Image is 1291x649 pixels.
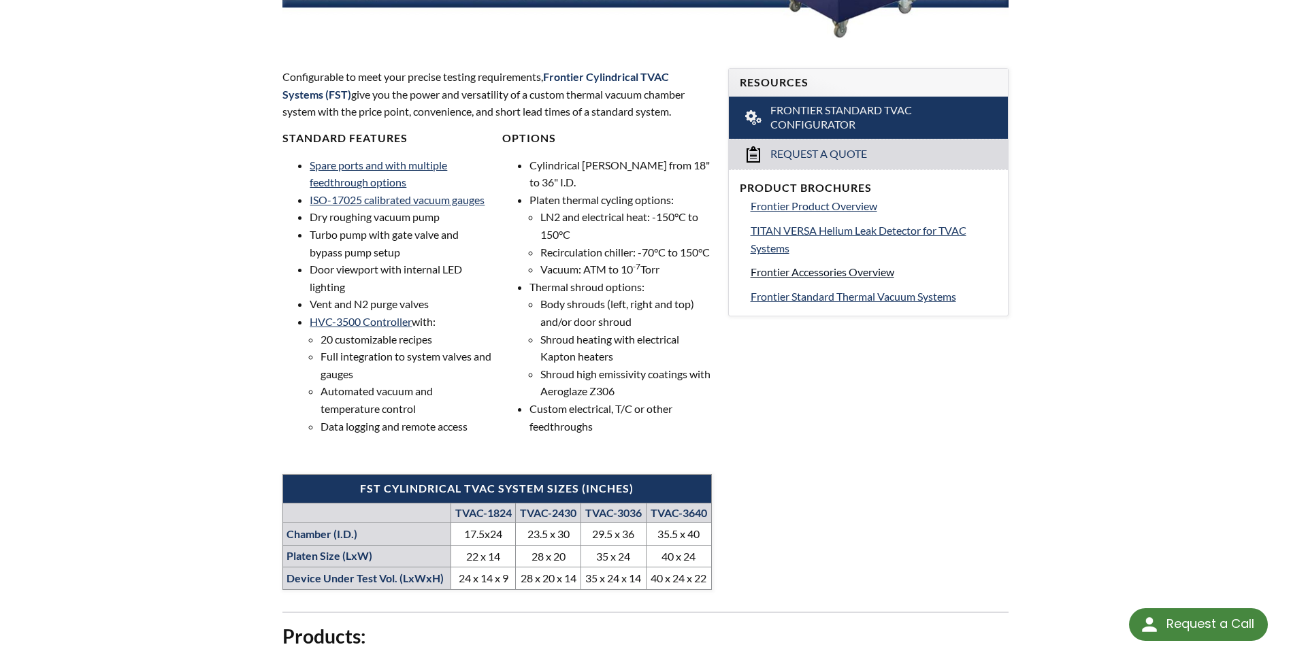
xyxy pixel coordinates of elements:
th: TVAC-3036 [581,503,647,522]
span: Frontier Cylindrical TVAC Systems (FST) [282,70,669,101]
h4: Resources [740,76,997,90]
li: Door viewport with internal LED lighting [310,261,492,295]
li: Body shrouds (left, right and top) and/or door shroud [540,295,712,330]
a: Request a Quote [729,139,1008,169]
td: 23.5 x 30 [516,522,581,545]
h4: Product Brochures [740,181,997,195]
td: 35.5 x 40 [646,522,711,545]
li: Vacuum: ATM to 10 Torr [540,261,712,278]
h2: Products: [282,624,1008,649]
td: 29.5 x 36 [581,522,647,545]
span: Frontier Product Overview [751,199,877,212]
li: Shroud high emissivity coatings with Aeroglaze Z306 [540,365,712,400]
th: Platen Size (LxW) [283,545,451,567]
th: TVAC-3640 [646,503,711,522]
a: Frontier Standard Thermal Vacuum Systems [751,288,997,305]
li: Vent and N2 purge valves [310,295,492,313]
td: 35 x 24 x 14 [581,567,647,590]
li: Custom electrical, T/C or other feedthroughs [529,400,712,435]
li: Thermal shroud options: [529,278,712,400]
a: Frontier Product Overview [751,197,997,215]
th: TVAC-1824 [451,503,516,522]
li: Cylindrical [PERSON_NAME] from 18" to 36" I.D. [529,156,712,191]
td: 22 x 14 [451,545,516,567]
li: 20 customizable recipes [321,331,492,348]
th: Device Under Test Vol. (LxWxH) [283,567,451,590]
td: 24 x 14 x 9 [451,567,516,590]
span: Frontier Standard Thermal Vacuum Systems [751,290,956,303]
li: Full integration to system valves and gauges [321,348,492,382]
span: Frontier Standard TVAC Configurator [770,103,968,132]
li: LN2 and electrical heat: -150°C to 150°C [540,208,712,243]
span: Request a Quote [770,147,867,161]
li: Data logging and remote access [321,418,492,435]
div: Request a Call [1129,608,1268,641]
h4: FST Cylindrical TVAC System Sizes (inches) [290,482,704,496]
span: Frontier Accessories Overview [751,265,894,278]
p: Configurable to meet your precise testing requirements, give you the power and versatility of a c... [282,68,711,120]
li: with: [310,313,492,435]
a: Frontier Accessories Overview [751,263,997,281]
li: Platen thermal cycling options: [529,191,712,278]
td: 35 x 24 [581,545,647,567]
th: Chamber (I.D.) [283,522,451,545]
td: 17.5x24 [451,522,516,545]
td: 28 x 20 [516,545,581,567]
li: Turbo pump with gate valve and bypass pump setup [310,226,492,261]
li: Shroud heating with electrical Kapton heaters [540,331,712,365]
h4: Standard Features [282,131,492,146]
td: 40 x 24 [646,545,711,567]
a: Frontier Standard TVAC Configurator [729,97,1008,139]
span: TITAN VERSA Helium Leak Detector for TVAC Systems [751,224,966,254]
td: 40 x 24 x 22 [646,567,711,590]
a: Spare ports and with multiple feedthrough options [310,159,447,189]
td: 28 x 20 x 14 [516,567,581,590]
li: Automated vacuum and temperature control [321,382,492,417]
a: HVC-3500 Controller [310,315,412,328]
h4: Options [502,131,712,146]
div: Request a Call [1166,608,1254,639]
li: Recirculation chiller: -70°C to 150°C [540,244,712,261]
a: TITAN VERSA Helium Leak Detector for TVAC Systems [751,222,997,256]
th: TVAC-2430 [516,503,581,522]
img: round button [1139,614,1160,635]
sup: -7 [633,261,640,271]
a: ISO-17025 calibrated vacuum gauges [310,193,485,206]
li: Dry roughing vacuum pump [310,208,492,226]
